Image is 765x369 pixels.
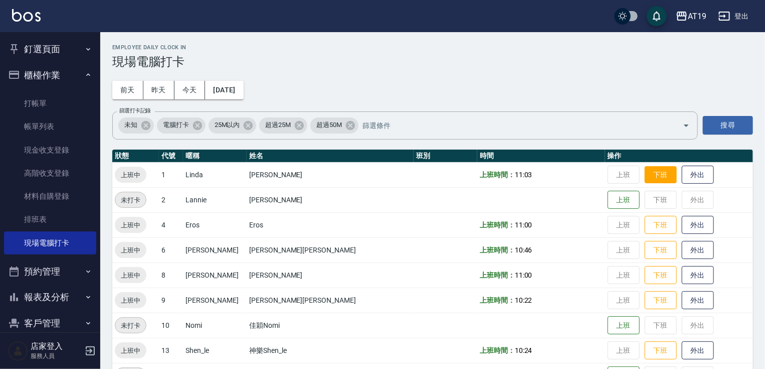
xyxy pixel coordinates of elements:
[115,345,146,356] span: 上班中
[477,150,605,163] th: 時間
[247,263,414,288] td: [PERSON_NAME]
[310,120,348,130] span: 超過50M
[4,92,96,115] a: 打帳單
[247,288,414,313] td: [PERSON_NAME][PERSON_NAME]
[112,81,143,99] button: 前天
[480,346,515,354] b: 上班時間：
[703,116,753,135] button: 搜尋
[4,36,96,62] button: 釘選頁面
[183,263,247,288] td: [PERSON_NAME]
[115,220,146,230] span: 上班中
[515,271,532,279] span: 11:00
[515,296,532,304] span: 10:22
[645,291,677,310] button: 下班
[645,266,677,285] button: 下班
[259,117,307,134] div: 超過25M
[183,288,247,313] td: [PERSON_NAME]
[480,221,515,229] b: 上班時間：
[645,341,677,360] button: 下班
[414,150,477,163] th: 班別
[159,237,183,263] td: 6
[247,212,414,237] td: Eros
[682,216,714,234] button: 外出
[480,271,515,279] b: 上班時間：
[672,6,710,27] button: AT19
[480,246,515,254] b: 上班時間：
[4,259,96,285] button: 預約管理
[515,171,532,179] span: 11:03
[4,62,96,88] button: 櫃檯作業
[714,7,753,26] button: 登出
[159,313,183,338] td: 10
[209,120,246,130] span: 25M以內
[115,320,146,331] span: 未打卡
[205,81,243,99] button: [DATE]
[688,10,706,23] div: AT19
[682,166,714,184] button: 外出
[174,81,206,99] button: 今天
[12,9,41,22] img: Logo
[115,270,146,281] span: 上班中
[8,341,28,361] img: Person
[31,351,82,360] p: 服務人員
[682,341,714,360] button: 外出
[480,296,515,304] b: 上班時間：
[515,221,532,229] span: 11:00
[115,170,146,180] span: 上班中
[4,162,96,185] a: 高階收支登錄
[183,162,247,187] td: Linda
[118,120,143,130] span: 未知
[118,117,154,134] div: 未知
[4,139,96,162] a: 現金收支登錄
[115,245,146,256] span: 上班中
[112,44,753,51] h2: Employee Daily Clock In
[4,231,96,255] a: 現場電腦打卡
[143,81,174,99] button: 昨天
[159,338,183,363] td: 13
[247,237,414,263] td: [PERSON_NAME][PERSON_NAME]
[159,212,183,237] td: 4
[115,195,146,205] span: 未打卡
[247,313,414,338] td: 佳穎Nomi
[682,266,714,285] button: 外出
[183,338,247,363] td: Shen_le
[183,237,247,263] td: [PERSON_NAME]
[159,288,183,313] td: 9
[608,191,640,209] button: 上班
[678,117,694,134] button: Open
[360,116,665,134] input: 篩選條件
[31,341,82,351] h5: 店家登入
[310,117,358,134] div: 超過50M
[183,313,247,338] td: Nomi
[645,216,677,234] button: 下班
[4,115,96,138] a: 帳單列表
[4,310,96,336] button: 客戶管理
[645,241,677,260] button: 下班
[183,150,247,163] th: 暱稱
[247,150,414,163] th: 姓名
[247,338,414,363] td: 神樂Shen_le
[157,120,195,130] span: 電腦打卡
[515,246,532,254] span: 10:46
[247,187,414,212] td: [PERSON_NAME]
[247,162,414,187] td: [PERSON_NAME]
[608,316,640,335] button: 上班
[183,212,247,237] td: Eros
[647,6,667,26] button: save
[605,150,753,163] th: 操作
[4,284,96,310] button: 報表及分析
[515,346,532,354] span: 10:24
[4,185,96,208] a: 材料自購登錄
[159,263,183,288] td: 8
[183,187,247,212] td: Lannie
[112,150,159,163] th: 狀態
[682,241,714,260] button: 外出
[682,291,714,310] button: 外出
[119,107,151,114] label: 篩選打卡記錄
[159,150,183,163] th: 代號
[157,117,206,134] div: 電腦打卡
[115,295,146,306] span: 上班中
[159,162,183,187] td: 1
[112,55,753,69] h3: 現場電腦打卡
[159,187,183,212] td: 2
